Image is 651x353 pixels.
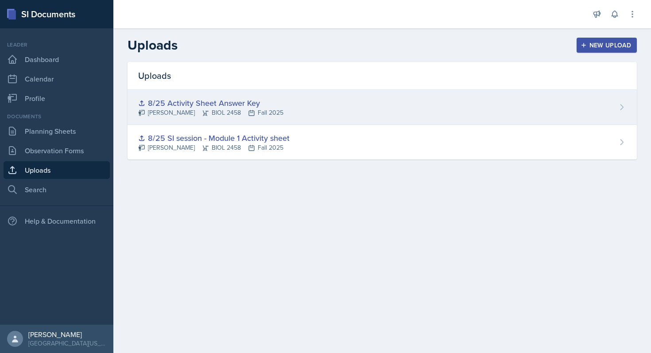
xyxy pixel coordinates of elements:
a: Dashboard [4,50,110,68]
a: 8/25 SI session - Module 1 Activity sheet [PERSON_NAME]BIOL 2458Fall 2025 [128,125,637,159]
div: New Upload [582,42,632,49]
a: Search [4,181,110,198]
div: Documents [4,112,110,120]
div: 8/25 SI session - Module 1 Activity sheet [138,132,290,144]
div: Leader [4,41,110,49]
button: New Upload [577,38,637,53]
h2: Uploads [128,37,178,53]
a: Uploads [4,161,110,179]
a: Planning Sheets [4,122,110,140]
div: [PERSON_NAME] BIOL 2458 Fall 2025 [138,108,283,117]
a: Profile [4,89,110,107]
div: [PERSON_NAME] BIOL 2458 Fall 2025 [138,143,290,152]
div: [PERSON_NAME] [28,330,106,339]
a: Observation Forms [4,142,110,159]
div: Help & Documentation [4,212,110,230]
div: Uploads [128,62,637,90]
a: 8/25 Activity Sheet Answer Key [PERSON_NAME]BIOL 2458Fall 2025 [128,90,637,125]
a: Calendar [4,70,110,88]
div: [GEOGRAPHIC_DATA][US_STATE] [28,339,106,348]
div: 8/25 Activity Sheet Answer Key [138,97,283,109]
